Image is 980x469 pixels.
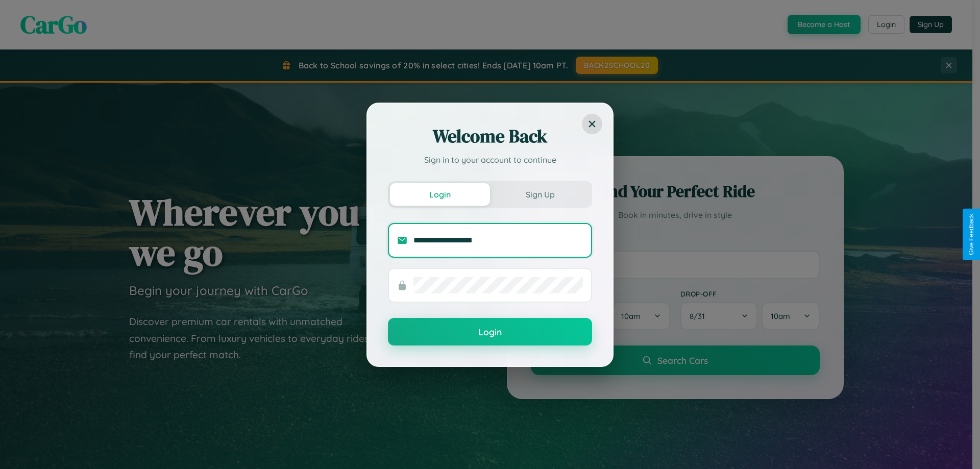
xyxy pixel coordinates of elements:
[388,154,592,166] p: Sign in to your account to continue
[388,124,592,149] h2: Welcome Back
[388,318,592,345] button: Login
[390,183,490,206] button: Login
[490,183,590,206] button: Sign Up
[968,214,975,255] div: Give Feedback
